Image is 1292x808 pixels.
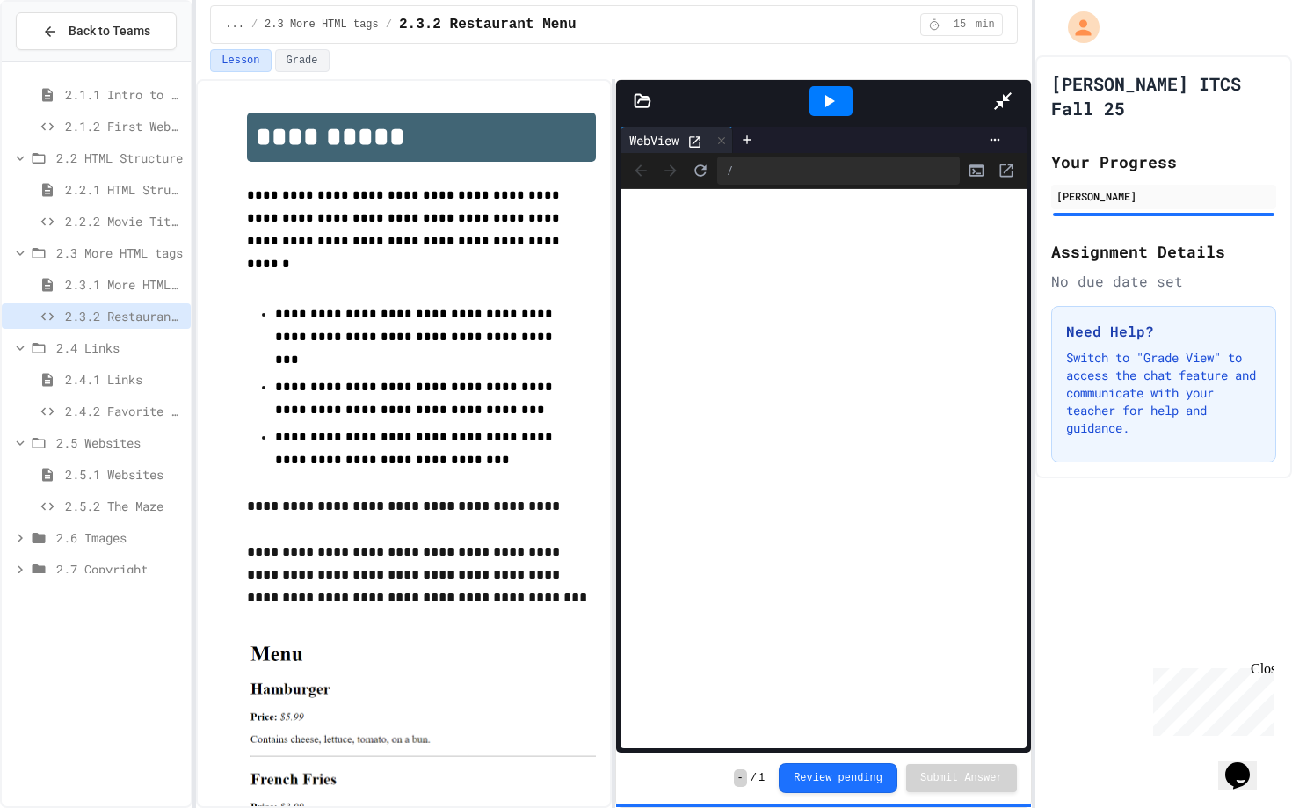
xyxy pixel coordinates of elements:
div: Chat with us now!Close [7,7,121,112]
h2: Assignment Details [1051,239,1276,264]
span: 2.2.1 HTML Structure [65,180,184,199]
span: 2.5 Websites [56,433,184,452]
h2: Your Progress [1051,149,1276,174]
button: Refresh [687,157,714,184]
iframe: chat widget [1218,738,1274,790]
span: Submit Answer [920,771,1003,785]
span: ... [225,18,244,32]
span: 2.3 More HTML tags [265,18,379,32]
iframe: Web Preview [621,189,1026,749]
div: My Account [1049,7,1104,47]
h3: Need Help? [1066,321,1261,342]
span: 2.5.1 Websites [65,465,184,484]
span: Back to Teams [69,22,150,40]
span: 2.3.2 Restaurant Menu [399,14,577,35]
span: Back [628,157,654,184]
span: 1 [759,771,765,785]
span: 2.4.2 Favorite Links [65,402,184,420]
div: WebView [621,131,687,149]
span: 2.5.2 The Maze [65,497,184,515]
div: No due date set [1051,271,1276,292]
span: / [251,18,258,32]
span: 2.7 Copyright [56,560,184,579]
h1: [PERSON_NAME] ITCS Fall 25 [1051,71,1276,120]
span: 2.6 Images [56,528,184,547]
span: 15 [946,18,974,32]
span: 2.3.1 More HTML Tags [65,275,184,294]
iframe: chat widget [1146,661,1274,736]
span: min [976,18,995,32]
span: 2.2.2 Movie Title [65,212,184,230]
span: 2.3 More HTML tags [56,244,184,262]
span: - [734,769,747,787]
span: 2.2 HTML Structure [56,149,184,167]
span: 2.4 Links [56,338,184,357]
button: Open in new tab [993,157,1020,184]
span: 2.1.1 Intro to HTML [65,85,184,104]
span: 2.4.1 Links [65,370,184,389]
button: Grade [275,49,330,72]
div: [PERSON_NAME] [1056,188,1271,204]
div: / [717,157,959,185]
span: 2.3.2 Restaurant Menu [65,307,184,325]
p: Switch to "Grade View" to access the chat feature and communicate with your teacher for help and ... [1066,349,1261,437]
span: / [751,771,757,785]
span: / [386,18,392,32]
button: Lesson [210,49,271,72]
span: 2.1.2 First Webpage [65,117,184,135]
button: Review pending [779,763,897,793]
div: WebView [621,127,733,153]
button: Console [963,157,990,184]
button: Submit Answer [906,764,1017,792]
span: Forward [657,157,684,184]
button: Back to Teams [16,12,177,50]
